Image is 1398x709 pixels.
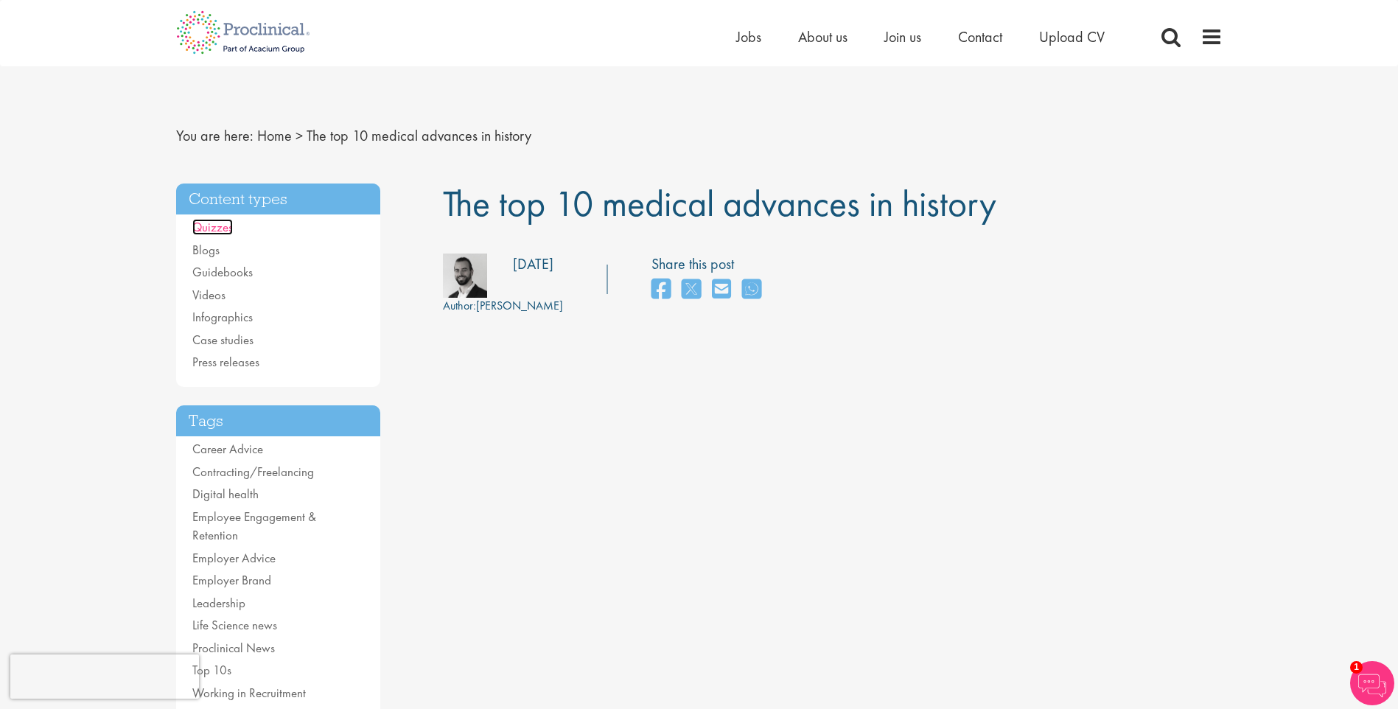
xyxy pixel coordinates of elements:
span: > [296,126,303,145]
a: Quizzes [192,219,233,235]
a: About us [798,27,847,46]
a: Contracting/Freelancing [192,464,314,480]
img: 76d2c18e-6ce3-4617-eefd-08d5a473185b [443,254,487,298]
a: Proclinical News [192,640,275,656]
a: Employer Advice [192,550,276,566]
iframe: reCAPTCHA [10,654,199,699]
span: The top 10 medical advances in history [443,180,996,227]
a: Contact [958,27,1002,46]
a: Jobs [736,27,761,46]
a: share on whats app [742,274,761,306]
a: Videos [192,287,226,303]
span: You are here: [176,126,254,145]
a: Case studies [192,332,254,348]
a: share on twitter [682,274,701,306]
a: Blogs [192,242,220,258]
span: Author: [443,298,476,313]
span: 1 [1350,661,1363,674]
h3: Tags [176,405,381,437]
a: Join us [884,27,921,46]
a: breadcrumb link [257,126,292,145]
a: Leadership [192,595,245,611]
a: Infographics [192,309,253,325]
a: share on facebook [651,274,671,306]
span: The top 10 medical advances in history [307,126,531,145]
a: Employee Engagement & Retention [192,509,316,544]
h3: Content types [176,184,381,215]
a: Top 10s [192,662,231,678]
div: [DATE] [513,254,553,275]
a: share on email [712,274,731,306]
a: Employer Brand [192,572,271,588]
a: Guidebooks [192,264,253,280]
label: Share this post [651,254,769,275]
div: [PERSON_NAME] [443,298,563,315]
a: Digital health [192,486,259,502]
img: Chatbot [1350,661,1394,705]
a: Working in Recruitment [192,685,306,701]
a: Career Advice [192,441,263,457]
iframe: YouTube video player [443,353,1032,707]
a: Life Science news [192,617,277,633]
a: Press releases [192,354,259,370]
a: Upload CV [1039,27,1105,46]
